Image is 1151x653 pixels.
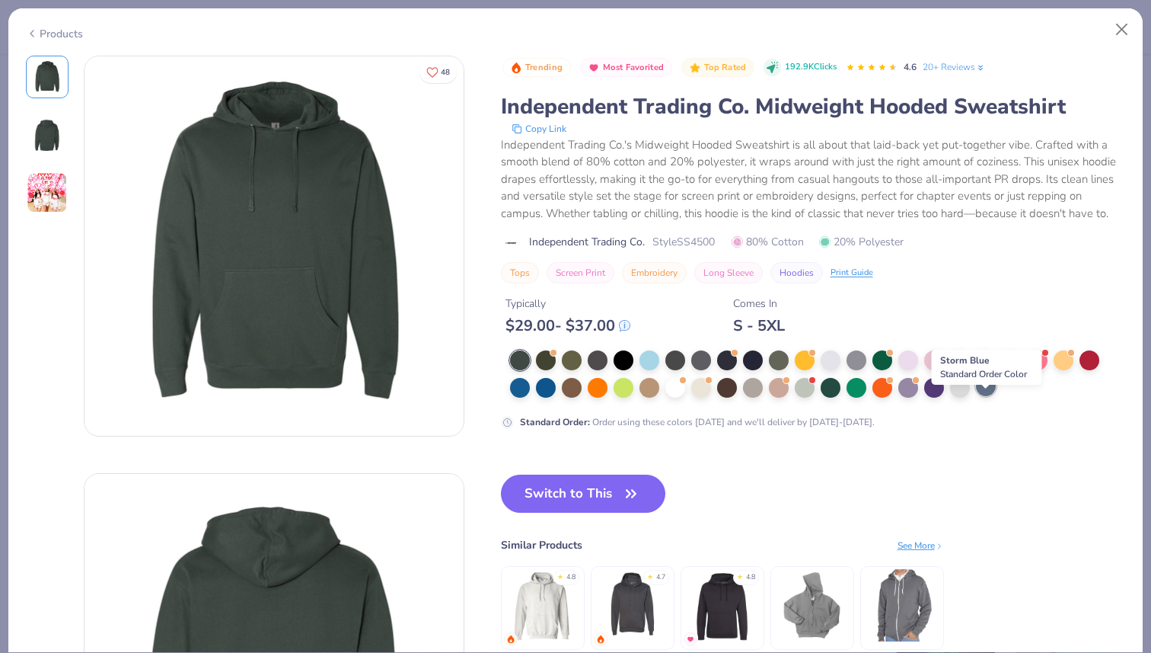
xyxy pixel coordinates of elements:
button: Long Sleeve [694,262,763,283]
span: Standard Order Color [940,368,1027,380]
button: Badge Button [502,58,571,78]
div: ★ [557,572,563,578]
button: Badge Button [681,58,754,78]
img: trending.gif [506,635,515,644]
button: Switch to This [501,475,666,513]
span: 4.6 [904,61,917,73]
div: Similar Products [501,537,582,553]
img: trending.gif [596,635,605,644]
strong: Standard Order : [520,416,590,428]
span: 20% Polyester [819,234,904,250]
div: Products [26,26,83,42]
div: Independent Trading Co. Midweight Hooded Sweatshirt [501,92,1126,121]
button: Embroidery [622,262,687,283]
div: See More [898,539,944,552]
div: Typically [505,296,630,312]
div: ★ [647,572,653,578]
button: Badge Button [580,58,672,78]
img: MostFav.gif [686,635,695,644]
div: 4.7 [656,572,665,583]
span: Top Rated [704,63,747,72]
div: Print Guide [831,267,873,280]
img: Los Angeles Apparel Flex Fleece Zip Up Hoodie [866,569,938,642]
img: Jerzees Youth 8 oz. NuBlend Fleece Full-Zip Hood [776,569,848,642]
span: 80% Cotton [732,234,804,250]
button: copy to clipboard [507,121,571,136]
div: Order using these colors [DATE] and we'll deliver by [DATE]-[DATE]. [520,415,875,429]
span: 192.9K Clicks [785,61,837,74]
div: 4.8 [566,572,575,583]
div: 4.8 [746,572,755,583]
button: Hoodies [770,262,823,283]
span: Most Favorited [603,63,664,72]
img: Hanes Unisex 7.8 Oz. Ecosmart 50/50 Pullover Hooded Sweatshirt [596,569,668,642]
img: Front [29,59,65,95]
button: Close [1108,15,1137,44]
span: Independent Trading Co. [529,234,645,250]
img: Most Favorited sort [588,62,600,74]
span: Trending [525,63,563,72]
img: Gildan Adult Heavy Blend 8 Oz. 50/50 Hooded Sweatshirt [506,569,579,642]
button: Screen Print [547,262,614,283]
img: brand logo [501,237,521,249]
img: Top Rated sort [689,62,701,74]
a: 20+ Reviews [923,60,986,74]
div: ★ [737,572,743,578]
div: Storm Blue [932,350,1042,385]
img: Front [84,56,464,436]
div: Independent Trading Co.'s Midweight Hooded Sweatshirt is all about that laid-back yet put-togethe... [501,136,1126,222]
img: User generated content [27,172,68,213]
img: Just Hoods By AWDis Men's 80/20 Midweight College Hooded Sweatshirt [686,569,758,642]
span: Style SS4500 [652,234,715,250]
img: Trending sort [510,62,522,74]
div: S - 5XL [733,316,785,335]
div: 4.6 Stars [846,56,898,80]
div: Comes In [733,296,785,312]
button: Tops [501,262,539,283]
img: Back [29,117,65,153]
div: $ 29.00 - $ 37.00 [505,316,630,335]
span: 48 [441,69,450,76]
button: Like [419,61,457,83]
